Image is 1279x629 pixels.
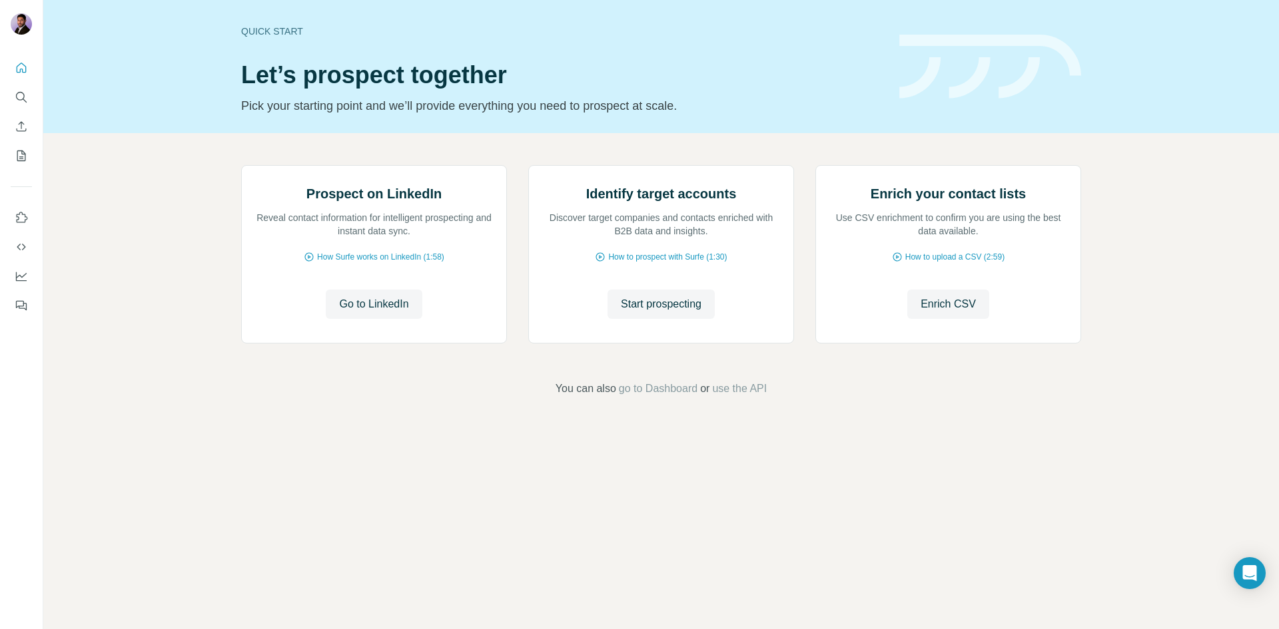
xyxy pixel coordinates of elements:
h2: Prospect on LinkedIn [306,184,442,203]
span: How Surfe works on LinkedIn (1:58) [317,251,444,263]
button: go to Dashboard [619,381,697,397]
div: Open Intercom Messenger [1234,557,1266,589]
span: Enrich CSV [921,296,976,312]
p: Reveal contact information for intelligent prospecting and instant data sync. [255,211,493,238]
button: Use Surfe API [11,235,32,259]
button: Enrich CSV [907,290,989,319]
span: You can also [556,381,616,397]
img: Avatar [11,13,32,35]
button: Enrich CSV [11,114,32,138]
p: Discover target companies and contacts enriched with B2B data and insights. [542,211,780,238]
button: Use Surfe on LinkedIn [11,206,32,230]
h1: Let’s prospect together [241,62,883,89]
span: How to prospect with Surfe (1:30) [608,251,727,263]
p: Pick your starting point and we’ll provide everything you need to prospect at scale. [241,97,883,115]
button: Feedback [11,294,32,317]
button: Quick start [11,56,32,80]
h2: Identify target accounts [586,184,737,203]
button: Start prospecting [608,290,715,319]
button: Go to LinkedIn [326,290,422,319]
button: use the API [712,381,767,397]
span: Start prospecting [621,296,701,312]
span: or [700,381,709,397]
button: My lists [11,144,32,168]
h2: Enrich your contact lists [871,184,1026,203]
button: Search [11,85,32,109]
p: Use CSV enrichment to confirm you are using the best data available. [829,211,1067,238]
button: Dashboard [11,264,32,288]
span: How to upload a CSV (2:59) [905,251,1005,263]
span: Go to LinkedIn [339,296,408,312]
img: banner [899,35,1081,99]
div: Quick start [241,25,883,38]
